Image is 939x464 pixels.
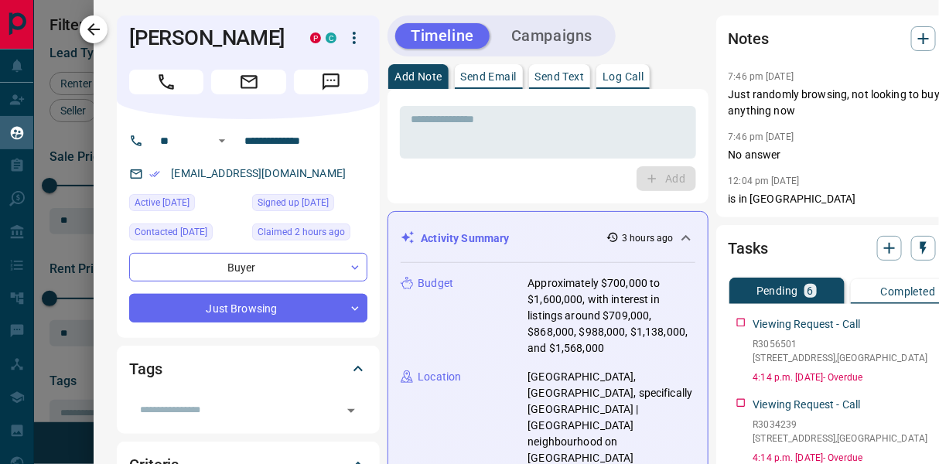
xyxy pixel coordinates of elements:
[729,71,794,82] p: 7:46 pm [DATE]
[135,195,190,210] span: Active [DATE]
[213,131,231,150] button: Open
[149,169,160,179] svg: Email Verified
[395,23,490,49] button: Timeline
[129,26,287,50] h1: [PERSON_NAME]
[252,194,367,216] div: Sun May 30 2021
[129,70,203,94] span: Call
[753,337,928,351] p: R3056501
[129,223,244,245] div: Mon Apr 15 2024
[326,32,336,43] div: condos.ca
[418,275,453,292] p: Budget
[528,275,695,357] p: Approximately $700,000 to $1,600,000, with interest in listings around $709,000, $868,000, $988,0...
[756,285,798,296] p: Pending
[258,224,345,240] span: Claimed 2 hours ago
[258,195,329,210] span: Signed up [DATE]
[394,71,442,82] p: Add Note
[808,285,814,296] p: 6
[729,26,769,51] h2: Notes
[535,71,585,82] p: Send Text
[340,400,362,421] button: Open
[753,316,861,333] p: Viewing Request - Call
[753,418,928,432] p: R3034239
[753,397,861,413] p: Viewing Request - Call
[401,224,695,253] div: Activity Summary3 hours ago
[171,167,346,179] a: [EMAIL_ADDRESS][DOMAIN_NAME]
[461,71,517,82] p: Send Email
[421,230,509,247] p: Activity Summary
[881,286,936,297] p: Completed
[211,70,285,94] span: Email
[753,351,928,365] p: [STREET_ADDRESS] , [GEOGRAPHIC_DATA]
[135,224,207,240] span: Contacted [DATE]
[129,350,367,387] div: Tags
[496,23,608,49] button: Campaigns
[729,176,800,186] p: 12:04 pm [DATE]
[252,223,367,245] div: Tue Oct 14 2025
[418,369,461,385] p: Location
[129,194,244,216] div: Sun Oct 12 2025
[129,294,367,322] div: Just Browsing
[129,253,367,281] div: Buyer
[603,71,644,82] p: Log Call
[129,357,162,381] h2: Tags
[294,70,368,94] span: Message
[753,432,928,445] p: [STREET_ADDRESS] , [GEOGRAPHIC_DATA]
[729,236,768,261] h2: Tasks
[310,32,321,43] div: property.ca
[729,131,794,142] p: 7:46 pm [DATE]
[622,231,673,245] p: 3 hours ago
